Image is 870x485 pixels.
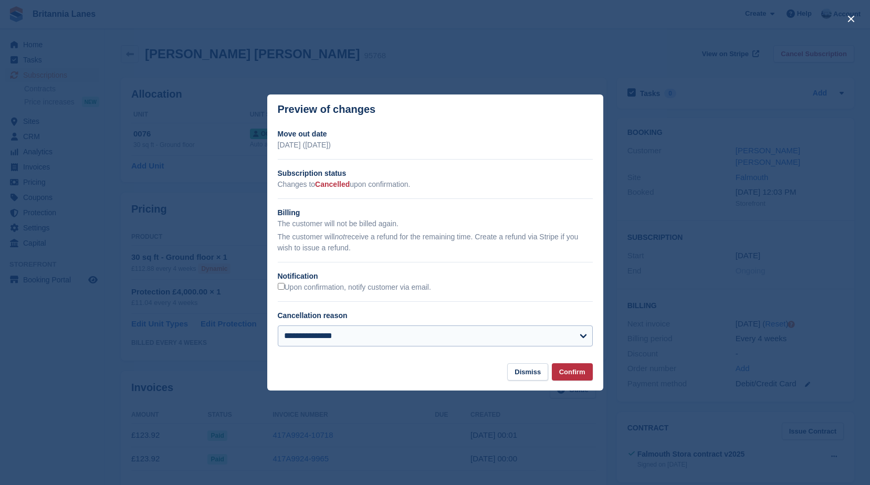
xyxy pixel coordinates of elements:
button: close [843,10,859,27]
p: Preview of changes [278,103,376,115]
button: Dismiss [507,363,548,381]
label: Cancellation reason [278,311,348,320]
h2: Notification [278,271,593,282]
p: The customer will not be billed again. [278,218,593,229]
input: Upon confirmation, notify customer via email. [278,283,285,290]
h2: Billing [278,207,593,218]
h2: Move out date [278,129,593,140]
label: Upon confirmation, notify customer via email. [278,283,431,292]
button: Confirm [552,363,593,381]
p: Changes to upon confirmation. [278,179,593,190]
h2: Subscription status [278,168,593,179]
span: Cancelled [315,180,350,188]
p: The customer will receive a refund for the remaining time. Create a refund via Stripe if you wish... [278,231,593,254]
em: not [334,233,344,241]
p: [DATE] ([DATE]) [278,140,593,151]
